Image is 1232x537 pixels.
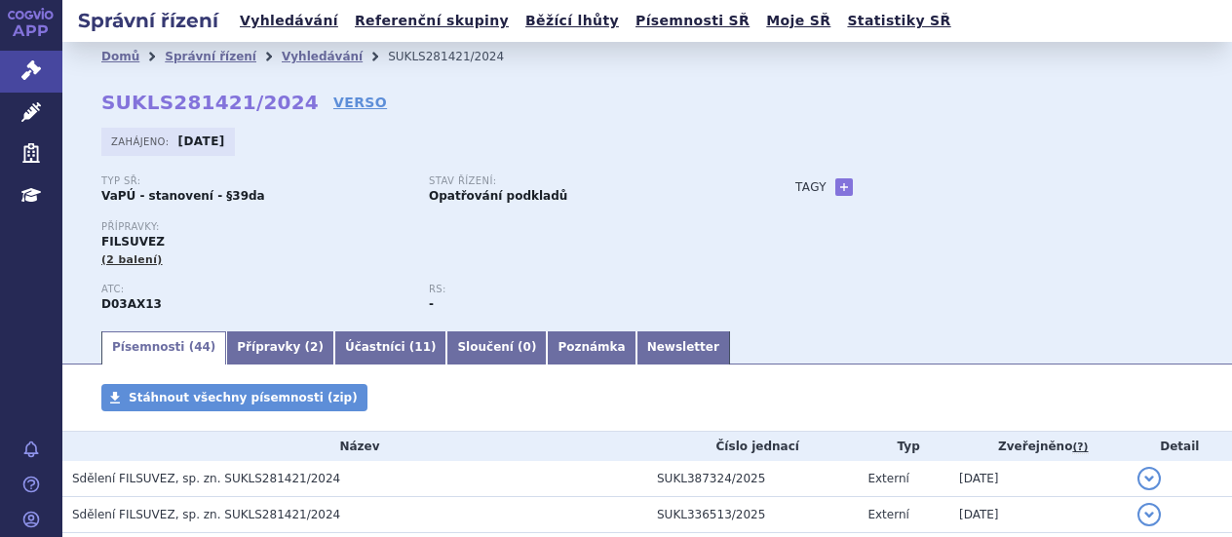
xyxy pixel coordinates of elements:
span: 2 [310,340,318,354]
a: VERSO [333,93,387,112]
button: detail [1137,467,1161,490]
a: Vyhledávání [234,8,344,34]
strong: Opatřování podkladů [429,189,567,203]
a: Účastníci (11) [334,331,447,364]
span: 44 [194,340,211,354]
a: Běžící lhůty [520,8,625,34]
span: 11 [414,340,431,354]
span: Stáhnout všechny písemnosti (zip) [129,391,358,404]
td: [DATE] [949,497,1128,533]
abbr: (?) [1072,441,1088,454]
th: Detail [1128,432,1232,461]
strong: SUKLS281421/2024 [101,91,319,114]
span: FILSUVEZ [101,235,165,249]
p: RS: [429,284,737,295]
span: (2 balení) [101,253,163,266]
strong: - [429,297,434,311]
a: Přípravky (2) [226,331,334,364]
a: Správní řízení [165,50,256,63]
a: Poznámka [547,331,635,364]
strong: BŘEZOVÁ KŮRA [101,297,162,311]
p: ATC: [101,284,409,295]
p: Stav řízení: [429,175,737,187]
span: Sdělení FILSUVEZ, sp. zn. SUKLS281421/2024 [72,508,340,521]
td: SUKL336513/2025 [647,497,858,533]
a: Sloučení (0) [446,331,547,364]
button: detail [1137,503,1161,526]
th: Typ [858,432,949,461]
a: Domů [101,50,139,63]
a: Písemnosti (44) [101,331,226,364]
h2: Správní řízení [62,7,234,34]
li: SUKLS281421/2024 [388,42,529,71]
a: + [835,178,853,196]
strong: VaPÚ - stanovení - §39da [101,189,265,203]
span: Externí [867,508,908,521]
p: Přípravky: [101,221,756,233]
h3: Tagy [795,175,827,199]
span: Zahájeno: [111,134,173,149]
a: Moje SŘ [760,8,836,34]
span: 0 [523,340,531,354]
p: Typ SŘ: [101,175,409,187]
th: Zveřejněno [949,432,1128,461]
td: SUKL387324/2025 [647,461,858,497]
a: Stáhnout všechny písemnosti (zip) [101,384,367,411]
a: Newsletter [636,331,730,364]
a: Referenční skupiny [349,8,515,34]
strong: [DATE] [178,134,225,148]
a: Vyhledávání [282,50,363,63]
a: Statistiky SŘ [841,8,956,34]
td: [DATE] [949,461,1128,497]
span: Sdělení FILSUVEZ, sp. zn. SUKLS281421/2024 [72,472,340,485]
th: Název [62,432,647,461]
th: Číslo jednací [647,432,858,461]
span: Externí [867,472,908,485]
a: Písemnosti SŘ [630,8,755,34]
